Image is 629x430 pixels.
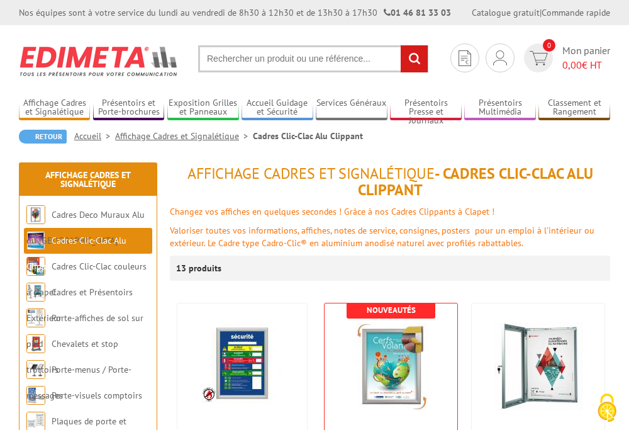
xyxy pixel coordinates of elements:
[19,6,451,19] div: Nos équipes sont à votre service du lundi au vendredi de 8h30 à 12h30 et de 13h30 à 17h30
[74,130,115,142] a: Accueil
[115,130,253,142] a: Affichage Cadres et Signalétique
[521,43,610,72] a: devis rapide 0 Mon panier 0,00€ HT
[26,205,45,224] img: Cadres Deco Muraux Alu ou Bois
[176,256,223,281] p: 13 produits
[170,225,594,249] font: Valoriser toutes vos informations, affiches, notes de service, consignes, posters pour un emploi ...
[538,98,610,118] a: Classement et Rangement
[201,322,283,404] img: Cadre CLIC CLAC Mural ANTI-FEU
[26,235,126,272] a: Cadres Clic-Clac Alu Clippant
[26,209,145,246] a: Cadres Deco Muraux Alu ou [GEOGRAPHIC_DATA]
[401,45,428,72] input: rechercher
[187,164,435,183] span: Affichage Cadres et Signalétique
[19,98,90,118] a: Affichage Cadres et Signalétique
[26,338,118,375] a: Chevalets et stop trottoirs
[253,130,363,142] li: Cadres Clic-Clac Alu Clippant
[170,166,610,199] h1: - Cadres Clic-Clac Alu Clippant
[591,392,623,424] img: Cookies (fenêtre modale)
[367,305,416,315] b: Nouveautés
[542,7,610,18] a: Commande rapide
[45,169,131,190] a: Affichage Cadres et Signalétique
[242,98,313,118] a: Accueil Guidage et Sécurité
[26,312,143,349] a: Porte-affiches de sol sur pied
[562,43,610,72] span: Mon panier
[26,286,133,324] a: Cadres et Présentoirs Extérieur
[26,261,147,298] a: Cadres Clic-Clac couleurs à clapet
[543,39,555,52] span: 0
[316,98,387,118] a: Services Généraux
[198,45,428,72] input: Rechercher un produit ou une référence...
[19,38,179,84] img: Edimeta
[347,322,435,410] img: Cadres Eco Clic-Clac pour l'intérieur - <strong>Adhésif</strong> formats A4 - A3
[585,387,629,430] button: Cookies (fenêtre modale)
[464,98,535,118] a: Présentoirs Multimédia
[52,390,142,401] a: Porte-visuels comptoirs
[390,98,461,118] a: Présentoirs Presse et Journaux
[384,7,451,18] strong: 01 46 81 33 03
[472,7,540,18] a: Catalogue gratuit
[530,51,548,65] img: devis rapide
[19,130,67,144] a: Retour
[26,364,131,401] a: Porte-menus / Porte-messages
[459,50,471,66] img: devis rapide
[93,98,164,118] a: Présentoirs et Porte-brochures
[562,59,582,71] span: 0,00
[562,58,610,72] span: € HT
[494,322,582,410] img: Cadres vitrines affiches-posters intérieur / extérieur
[170,206,494,217] font: Changez vos affiches en quelques secondes ! Grâce à nos Cadres Clippants à Clapet !
[472,6,610,19] div: |
[493,50,507,65] img: devis rapide
[167,98,238,118] a: Exposition Grilles et Panneaux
